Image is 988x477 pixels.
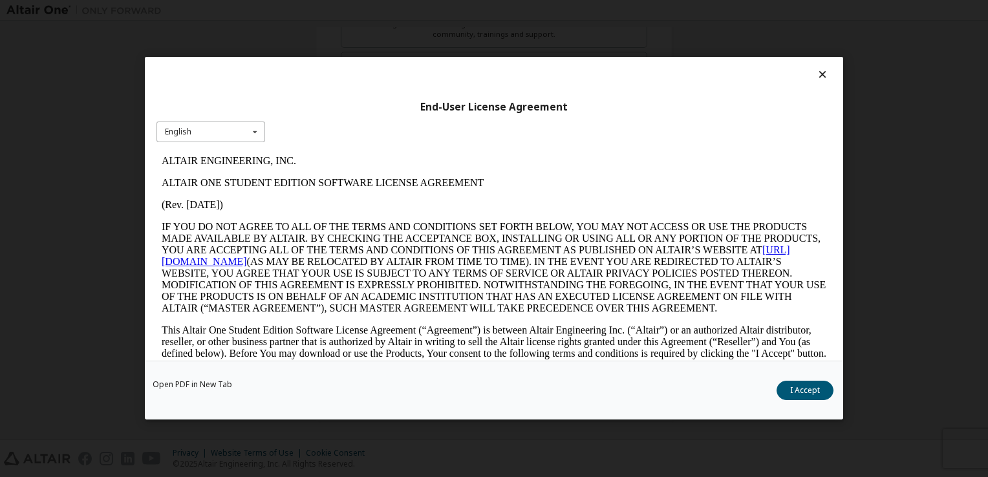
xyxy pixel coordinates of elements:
[5,27,670,39] p: ALTAIR ONE STUDENT EDITION SOFTWARE LICENSE AGREEMENT
[153,381,232,389] a: Open PDF in New Tab
[5,71,670,164] p: IF YOU DO NOT AGREE TO ALL OF THE TERMS AND CONDITIONS SET FORTH BELOW, YOU MAY NOT ACCESS OR USE...
[5,94,634,117] a: [URL][DOMAIN_NAME]
[5,5,670,17] p: ALTAIR ENGINEERING, INC.
[5,175,670,221] p: This Altair One Student Edition Software License Agreement (“Agreement”) is between Altair Engine...
[777,381,833,401] button: I Accept
[165,128,191,136] div: English
[5,49,670,61] p: (Rev. [DATE])
[156,101,832,114] div: End-User License Agreement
